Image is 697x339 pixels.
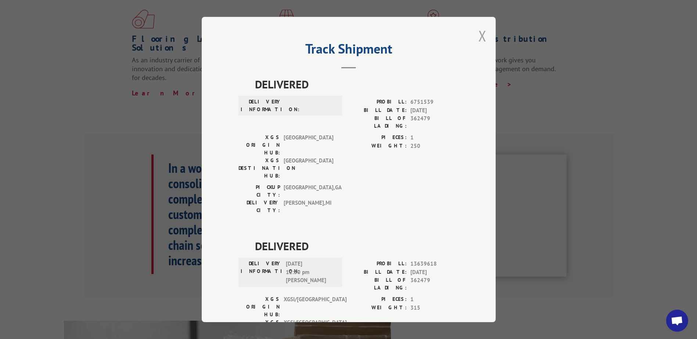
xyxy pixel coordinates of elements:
[349,295,407,304] label: PIECES:
[410,106,459,115] span: [DATE]
[284,183,333,199] span: [GEOGRAPHIC_DATA] , GA
[286,260,335,285] span: [DATE] 12:30 pm [PERSON_NAME]
[284,199,333,214] span: [PERSON_NAME] , MI
[238,134,280,157] label: XGS ORIGIN HUB:
[238,183,280,199] label: PICKUP CITY:
[255,76,459,92] span: DELIVERED
[349,106,407,115] label: BILL DATE:
[666,310,688,332] a: Open chat
[238,295,280,318] label: XGS ORIGIN HUB:
[238,157,280,180] label: XGS DESTINATION HUB:
[349,114,407,130] label: BILL OF LADING:
[410,260,459,268] span: 13639618
[349,98,407,106] label: PROBILL:
[410,295,459,304] span: 1
[284,157,333,180] span: [GEOGRAPHIC_DATA]
[238,44,459,58] h2: Track Shipment
[410,276,459,292] span: 362479
[284,295,333,318] span: XGSI/[GEOGRAPHIC_DATA]
[349,134,407,142] label: PIECES:
[410,98,459,106] span: 6751539
[238,199,280,214] label: DELIVERY CITY:
[284,134,333,157] span: [GEOGRAPHIC_DATA]
[255,238,459,254] span: DELIVERED
[349,260,407,268] label: PROBILL:
[349,304,407,312] label: WEIGHT:
[478,26,486,45] button: Close modal
[349,268,407,277] label: BILL DATE:
[241,260,282,285] label: DELIVERY INFORMATION:
[410,142,459,150] span: 250
[241,98,282,113] label: DELIVERY INFORMATION:
[410,268,459,277] span: [DATE]
[410,114,459,130] span: 362479
[349,276,407,292] label: BILL OF LADING:
[410,134,459,142] span: 1
[410,304,459,312] span: 315
[349,142,407,150] label: WEIGHT:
